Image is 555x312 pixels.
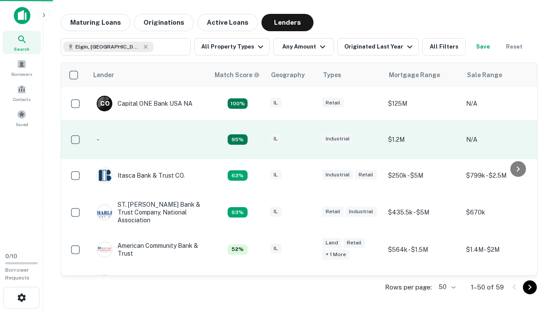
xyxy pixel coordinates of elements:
[261,14,313,31] button: Lenders
[3,81,41,104] a: Contacts
[384,192,462,233] td: $435.5k - $5M
[97,168,112,183] img: picture
[194,38,270,55] button: All Property Types
[462,266,540,299] td: N/A
[270,98,281,108] div: IL
[384,120,462,159] td: $1.2M
[266,63,318,87] th: Geography
[355,170,377,180] div: Retail
[97,275,192,290] div: Republic Bank Of Chicago
[469,38,497,55] button: Save your search to get updates of matches that match your search criteria.
[384,266,462,299] td: $500k - $880.5k
[384,63,462,87] th: Mortgage Range
[228,170,248,181] div: Capitalize uses an advanced AI algorithm to match your search with the best lender. The match sco...
[422,38,466,55] button: All Filters
[5,253,17,260] span: 0 / 10
[384,87,462,120] td: $125M
[462,87,540,120] td: N/A
[134,14,194,31] button: Originations
[337,38,419,55] button: Originated Last Year
[323,70,341,80] div: Types
[97,242,201,257] div: American Community Bank & Trust
[3,31,41,54] a: Search
[271,70,305,80] div: Geography
[88,63,209,87] th: Lender
[346,207,377,217] div: Industrial
[215,70,258,80] h6: Match Score
[322,170,353,180] div: Industrial
[14,45,29,52] span: Search
[322,134,353,144] div: Industrial
[322,250,349,260] div: + 1 more
[462,192,540,233] td: $670k
[13,96,30,103] span: Contacts
[500,38,528,55] button: Reset
[5,267,29,281] span: Borrower Requests
[462,120,540,159] td: N/A
[215,70,260,80] div: Capitalize uses an advanced AI algorithm to match your search with the best lender. The match sco...
[3,106,41,130] a: Saved
[97,201,201,224] div: ST. [PERSON_NAME] Bank & Trust Company, National Association
[384,233,462,266] td: $564k - $1.5M
[97,135,99,144] p: -
[197,14,258,31] button: Active Loans
[389,70,440,80] div: Mortgage Range
[322,98,344,108] div: Retail
[385,282,432,292] p: Rows per page:
[273,38,334,55] button: Any Amount
[523,280,537,294] button: Go to next page
[97,96,193,111] div: Capital ONE Bank USA NA
[270,244,281,253] div: IL
[462,63,540,87] th: Sale Range
[322,238,342,248] div: Land
[322,207,344,217] div: Retail
[100,99,109,108] p: C O
[435,281,457,293] div: 50
[97,275,112,290] img: picture
[512,243,555,284] iframe: Chat Widget
[344,42,415,52] div: Originated Last Year
[228,134,248,145] div: Capitalize uses an advanced AI algorithm to match your search with the best lender. The match sco...
[343,238,365,248] div: Retail
[61,14,131,31] button: Maturing Loans
[16,121,28,128] span: Saved
[97,205,112,220] img: picture
[75,43,140,51] span: Elgin, [GEOGRAPHIC_DATA], [GEOGRAPHIC_DATA]
[228,98,248,109] div: Capitalize uses an advanced AI algorithm to match your search with the best lender. The match sco...
[14,7,30,24] img: capitalize-icon.png
[270,134,281,144] div: IL
[270,170,281,180] div: IL
[270,207,281,217] div: IL
[384,159,462,192] td: $250k - $5M
[11,71,32,78] span: Borrowers
[467,70,502,80] div: Sale Range
[3,56,41,79] a: Borrowers
[97,242,112,257] img: picture
[209,63,266,87] th: Capitalize uses an advanced AI algorithm to match your search with the best lender. The match sco...
[471,282,504,292] p: 1–50 of 59
[462,159,540,192] td: $799k - $2.5M
[93,70,114,80] div: Lender
[462,233,540,266] td: $1.4M - $2M
[97,168,185,183] div: Itasca Bank & Trust CO.
[228,207,248,218] div: Capitalize uses an advanced AI algorithm to match your search with the best lender. The match sco...
[318,63,384,87] th: Types
[228,244,248,255] div: Capitalize uses an advanced AI algorithm to match your search with the best lender. The match sco...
